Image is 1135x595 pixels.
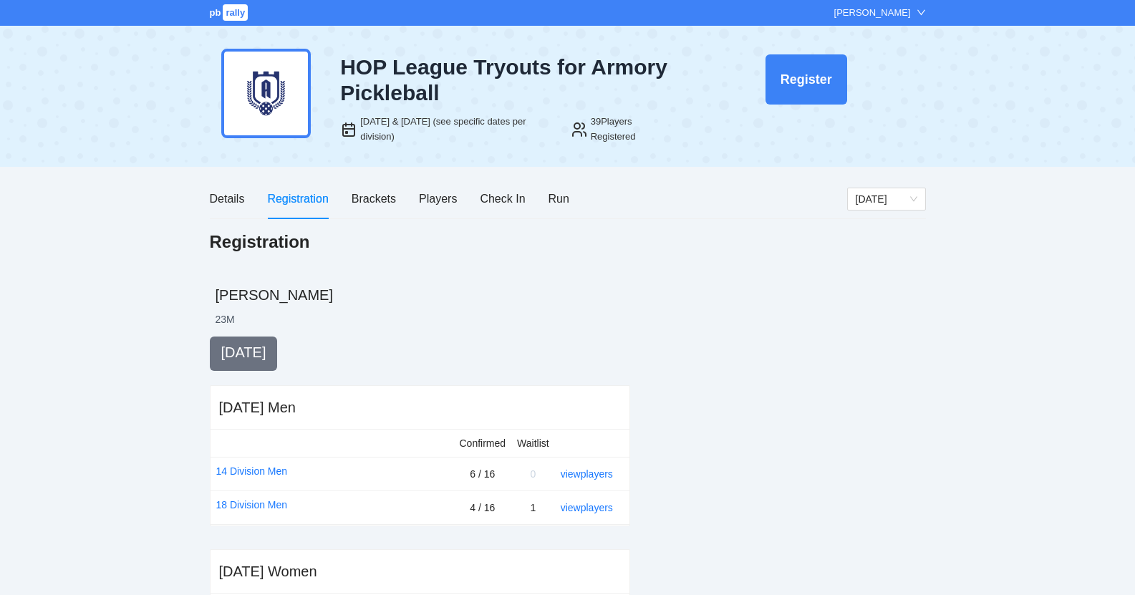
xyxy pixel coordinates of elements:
button: Register [765,54,847,105]
span: rally [223,4,248,21]
span: down [917,8,926,17]
a: view players [561,502,613,513]
div: Run [549,190,569,208]
div: Players [419,190,457,208]
a: 18 Division Men [216,497,288,513]
img: armory-dark-blue.png [221,49,311,138]
div: [DATE] Women [219,561,317,581]
td: 4 / 16 [454,491,512,525]
span: [DATE] [221,344,266,360]
h2: [PERSON_NAME] [216,285,926,305]
span: Thursday [856,188,917,210]
a: view players [561,468,613,480]
div: Brackets [352,190,396,208]
li: 23 M [216,312,235,326]
div: Check In [480,190,525,208]
div: Waitlist [517,435,549,451]
a: pbrally [210,7,251,18]
div: [DATE] & [DATE] (see specific dates per division) [360,115,554,144]
span: pb [210,7,221,18]
div: Registration [267,190,328,208]
span: 0 [530,468,536,480]
td: 1 [511,491,555,525]
div: [DATE] Men [219,397,296,417]
a: 14 Division Men [216,463,288,479]
div: HOP League Tryouts for Armory Pickleball [340,54,675,106]
h1: Registration [210,231,310,253]
div: Details [210,190,245,208]
div: Confirmed [460,435,506,451]
div: [PERSON_NAME] [834,6,911,20]
div: 39 Players Registered [591,115,675,144]
td: 6 / 16 [454,458,512,491]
